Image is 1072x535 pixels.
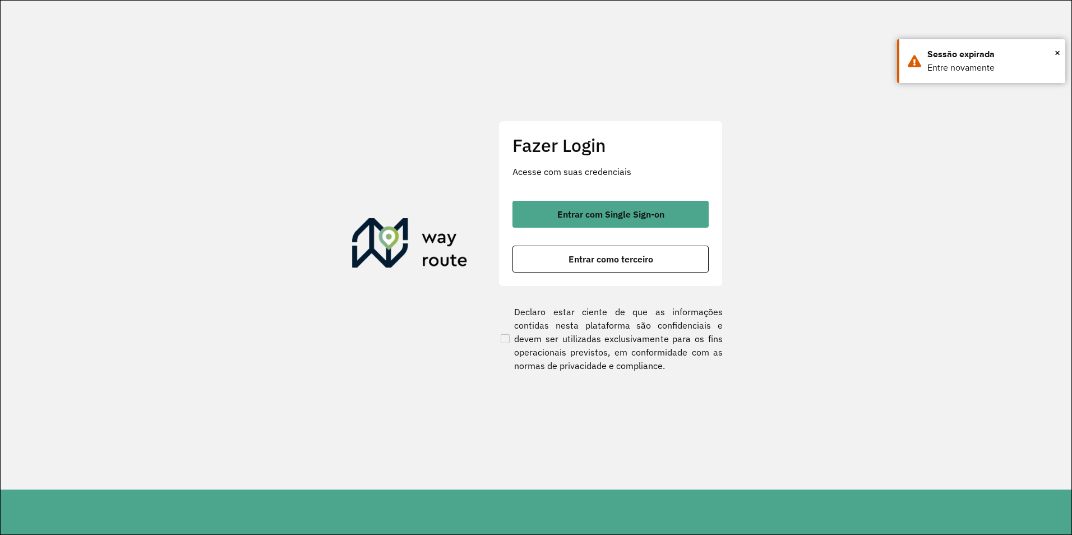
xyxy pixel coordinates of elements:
[512,165,709,178] p: Acesse com suas credenciais
[1055,44,1060,61] span: ×
[927,61,1057,75] div: Entre novamente
[569,255,653,264] span: Entrar como terceiro
[1055,44,1060,61] button: Close
[512,246,709,273] button: button
[512,201,709,228] button: button
[927,48,1057,61] div: Sessão expirada
[498,305,723,372] label: Declaro estar ciente de que as informações contidas nesta plataforma são confidenciais e devem se...
[512,135,709,156] h2: Fazer Login
[352,218,468,272] img: Roteirizador AmbevTech
[557,210,664,219] span: Entrar com Single Sign-on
